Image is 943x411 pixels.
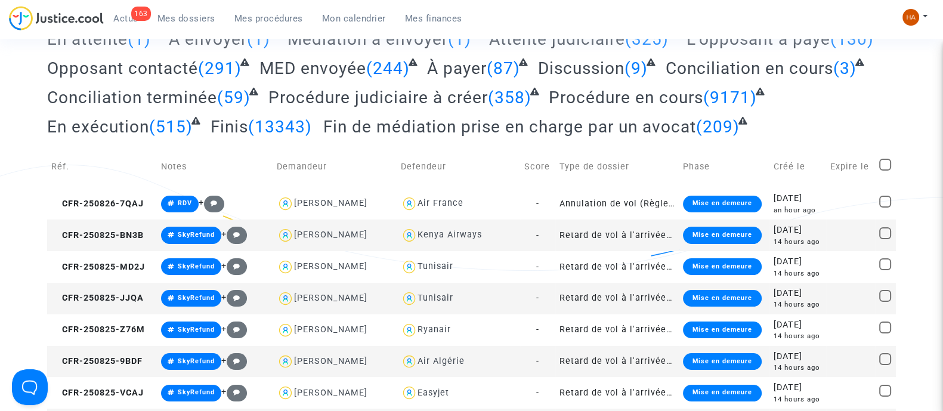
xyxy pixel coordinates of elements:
[178,326,215,333] span: SkyRefund
[401,227,418,244] img: icon-user.svg
[405,13,462,24] span: Mes finances
[51,293,144,303] span: CFR-250825-JJQA
[128,29,151,49] span: (1)
[774,192,822,205] div: [DATE]
[401,290,418,307] img: icon-user.svg
[555,220,679,251] td: Retard de vol à l'arrivée (Règlement CE n°261/2004)
[774,287,822,300] div: [DATE]
[536,325,539,335] span: -
[221,324,247,334] span: +
[248,117,312,137] span: (13343)
[774,319,822,332] div: [DATE]
[401,258,418,276] img: icon-user.svg
[178,357,215,365] span: SkyRefund
[178,199,192,207] span: RDV
[401,353,418,370] img: icon-user.svg
[47,58,198,78] span: Opposant contacté
[199,197,224,208] span: +
[401,195,418,212] img: icon-user.svg
[418,388,449,398] div: Easyjet
[536,356,539,366] span: -
[686,29,830,49] span: L'opposant a payé
[178,262,215,270] span: SkyRefund
[555,146,679,188] td: Type de dossier
[418,230,482,240] div: Kenya Airways
[555,251,679,283] td: Retard de vol à l'arrivée (Règlement CE n°261/2004)
[395,10,472,27] a: Mes finances
[555,283,679,314] td: Retard de vol à l'arrivée (Règlement CE n°261/2004)
[221,387,247,397] span: +
[51,325,145,335] span: CFR-250825-Z76M
[47,29,128,49] span: En attente
[277,384,294,401] img: icon-user.svg
[157,146,273,188] td: Notes
[113,13,138,24] span: Actus
[313,10,395,27] a: Mon calendrier
[536,199,539,209] span: -
[555,346,679,378] td: Retard de vol à l'arrivée (Règlement CE n°261/2004)
[624,58,648,78] span: (9)
[287,29,448,49] span: Médiation à envoyer
[225,10,313,27] a: Mes procédures
[427,58,487,78] span: À payer
[555,377,679,409] td: Retard de vol à l'arrivée (Règlement CE n°261/2004)
[696,117,740,137] span: (209)
[294,198,367,208] div: [PERSON_NAME]
[536,388,539,398] span: -
[401,322,418,339] img: icon-user.svg
[418,293,453,303] div: Tunisair
[221,229,247,239] span: +
[826,146,875,188] td: Expire le
[703,88,757,107] span: (9171)
[294,325,367,335] div: [PERSON_NAME]
[12,369,48,405] iframe: Help Scout Beacon - Open
[294,261,367,271] div: [PERSON_NAME]
[683,290,762,307] div: Mise en demeure
[294,293,367,303] div: [PERSON_NAME]
[169,29,247,49] span: À envoyer
[536,293,539,303] span: -
[178,388,215,396] span: SkyRefund
[418,325,451,335] div: Ryanair
[277,227,294,244] img: icon-user.svg
[104,10,148,27] a: 163Actus
[221,261,247,271] span: +
[902,9,919,26] img: ded1cc776adf1572996fd1eb160d6406
[51,199,144,209] span: CFR-250826-7QAJ
[234,13,303,24] span: Mes procédures
[217,88,251,107] span: (59)
[211,117,248,137] span: Finis
[555,188,679,220] td: Annulation de vol (Règlement CE n°261/2004)
[51,388,144,398] span: CFR-250825-VCAJ
[774,381,822,394] div: [DATE]
[448,29,471,49] span: (1)
[259,58,366,78] span: MED envoyée
[221,356,247,366] span: +
[157,13,215,24] span: Mes dossiers
[774,331,822,341] div: 14 hours ago
[774,255,822,268] div: [DATE]
[221,292,247,302] span: +
[277,258,294,276] img: icon-user.svg
[774,394,822,404] div: 14 hours ago
[294,230,367,240] div: [PERSON_NAME]
[323,117,696,137] span: Fin de médiation prise en charge par un avocat
[51,262,145,272] span: CFR-250825-MD2J
[683,322,762,338] div: Mise en demeure
[489,29,625,49] span: Attente judiciaire
[51,230,144,240] span: CFR-250825-BN3B
[625,29,669,49] span: (325)
[178,294,215,302] span: SkyRefund
[277,290,294,307] img: icon-user.svg
[401,384,418,401] img: icon-user.svg
[679,146,769,188] td: Phase
[397,146,520,188] td: Defendeur
[131,7,151,21] div: 163
[683,227,762,243] div: Mise en demeure
[148,10,225,27] a: Mes dossiers
[487,58,520,78] span: (87)
[418,356,465,366] div: Air Algérie
[418,261,453,271] div: Tunisair
[47,117,149,137] span: En exécution
[683,196,762,212] div: Mise en demeure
